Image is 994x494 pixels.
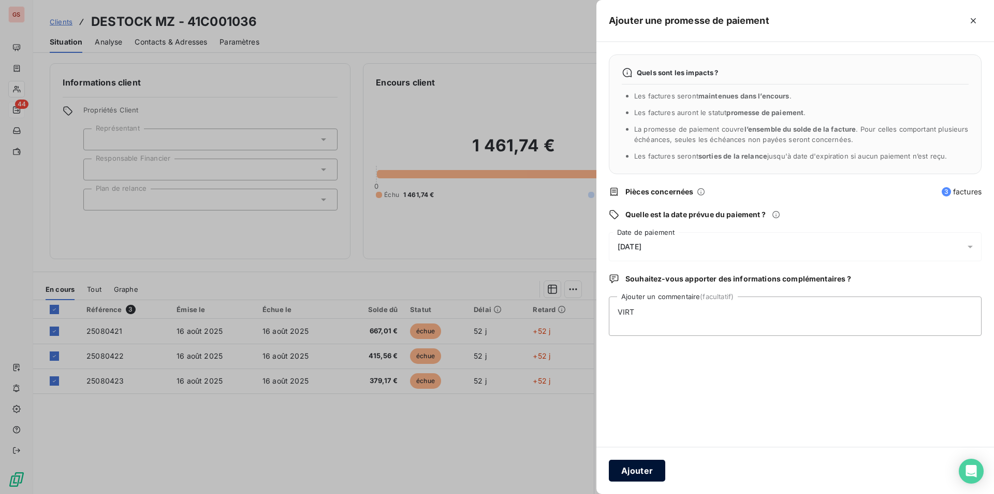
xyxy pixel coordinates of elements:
span: Quelle est la date prévue du paiement ? [625,209,766,220]
span: Quels sont les impacts ? [637,68,719,77]
span: sorties de la relance [698,152,767,160]
div: Open Intercom Messenger [959,459,984,484]
span: factures [942,187,982,197]
span: Les factures seront jusqu'à date d'expiration si aucun paiement n’est reçu. [634,152,947,160]
textarea: VIRT [609,297,982,336]
span: promesse de paiement [726,108,803,117]
span: Pièces concernées [625,187,694,197]
span: 3 [942,187,951,196]
h5: Ajouter une promesse de paiement [609,13,769,28]
span: Souhaitez-vous apporter des informations complémentaires ? [625,274,851,284]
span: La promesse de paiement couvre . Pour celles comportant plusieurs échéances, seules les échéances... [634,125,969,144]
span: l’ensemble du solde de la facture [744,125,856,133]
span: Les factures seront . [634,92,792,100]
span: maintenues dans l’encours [698,92,790,100]
span: Les factures auront le statut . [634,108,806,117]
span: [DATE] [618,243,641,251]
button: Ajouter [609,460,665,482]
